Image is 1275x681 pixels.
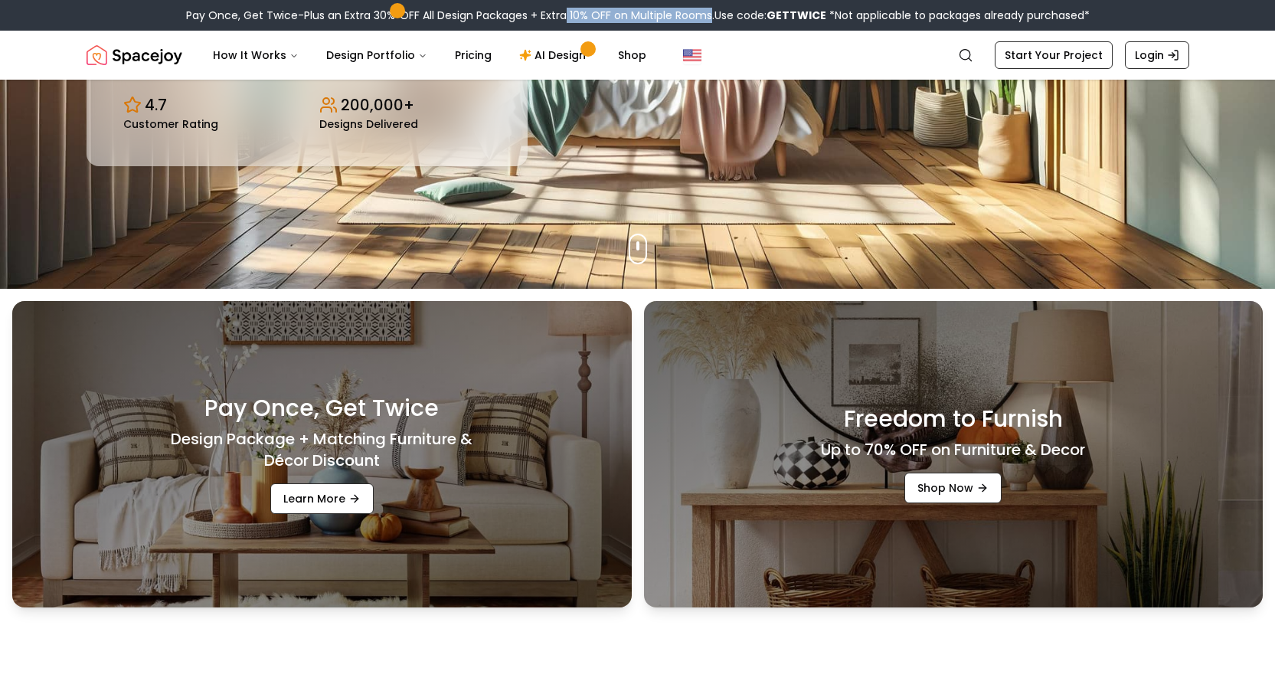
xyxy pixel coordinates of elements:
[123,119,218,129] small: Customer Rating
[87,40,182,70] a: Spacejoy
[123,82,491,129] div: Design stats
[204,395,439,422] h3: Pay Once, Get Twice
[606,40,659,70] a: Shop
[87,40,182,70] img: Spacejoy Logo
[341,94,414,116] p: 200,000+
[314,40,440,70] button: Design Portfolio
[507,40,603,70] a: AI Design
[714,8,826,23] span: Use code:
[270,483,374,514] a: Learn More
[201,40,311,70] button: How It Works
[319,119,418,129] small: Designs Delivered
[145,94,167,116] p: 4.7
[683,46,701,64] img: United States
[87,31,1189,80] nav: Global
[186,8,1090,23] div: Pay Once, Get Twice-Plus an Extra 30% OFF All Design Packages + Extra 10% OFF on Multiple Rooms.
[821,439,1085,460] h4: Up to 70% OFF on Furniture & Decor
[150,428,493,471] h4: Design Package + Matching Furniture & Décor Discount
[201,40,659,70] nav: Main
[767,8,826,23] b: GETTWICE
[995,41,1113,69] a: Start Your Project
[443,40,504,70] a: Pricing
[826,8,1090,23] span: *Not applicable to packages already purchased*
[1125,41,1189,69] a: Login
[844,405,1063,433] h3: Freedom to Furnish
[904,473,1002,503] a: Shop Now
